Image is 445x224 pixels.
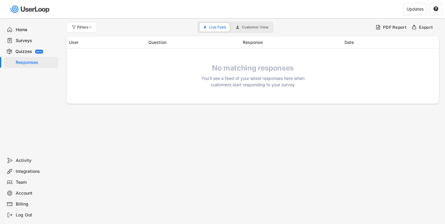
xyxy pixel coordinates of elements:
[16,27,56,33] div: Home
[383,25,407,30] div: PDF Report
[77,25,93,29] div: Filters
[36,51,42,53] div: BETA
[232,23,272,31] button: Customer View
[148,39,239,45] div: Question
[198,75,307,88] div: You'll see a feed of your latest responses here when customers start responding to your survey
[407,7,424,11] div: Updates
[243,39,341,45] div: Response
[209,25,226,29] span: Live Feed
[344,39,437,45] div: Date
[419,25,433,30] div: Export
[198,64,307,73] h4: No matching responses
[69,39,145,45] div: User
[16,158,56,163] div: Activity
[16,201,56,207] div: Billing
[16,180,56,185] div: Team
[16,60,56,65] div: Responses
[433,6,438,12] text: 
[9,3,52,15] img: userloop-logo-01.svg
[16,190,56,196] div: Account
[15,49,32,54] div: Quizzes
[16,169,56,174] div: Integrations
[16,38,56,44] div: Surveys
[433,6,439,12] button: 
[242,25,269,29] span: Customer View
[199,23,229,31] button: Live Feed
[16,212,56,218] div: Log Out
